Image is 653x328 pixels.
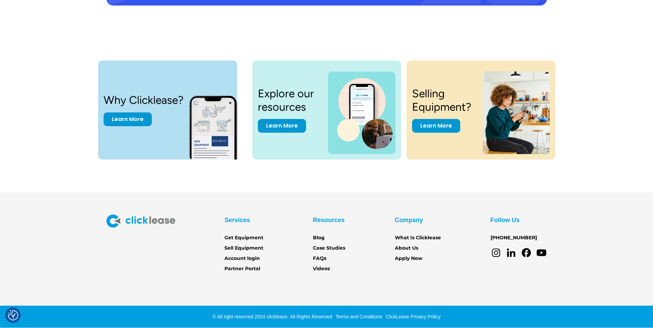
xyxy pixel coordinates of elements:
h3: Why Clicklease? [104,94,183,107]
a: Apply Now [395,255,422,262]
h3: Selling Equipment? [412,87,475,113]
img: a photo of a man on a laptop and a cell phone [328,72,395,154]
a: Blog [313,234,325,242]
a: [PHONE_NUMBER] [491,234,537,242]
img: a woman sitting on a stool looking at her cell phone [483,72,549,154]
a: Terms and Conditions [334,314,382,319]
h3: Explore our resources [258,87,320,113]
a: Learn More [412,119,460,133]
a: ClickLease Privacy Policy [384,314,441,319]
a: Case Studies [313,244,345,252]
img: Revisit consent button [8,310,18,320]
div: Services [224,215,250,226]
a: Learn More [104,112,152,126]
a: What Is Clicklease [395,234,441,242]
img: Clicklease logo [106,215,175,228]
div: Company [395,215,423,226]
a: About Us [395,244,418,252]
button: Consent Preferences [8,310,18,320]
div: Follow Us [491,215,520,226]
a: Partner Portal [224,265,260,273]
a: Videos [313,265,330,273]
div: © All right reserved 2024 clicklease. All Rights Reserved [212,313,332,320]
div: Resources [313,215,345,226]
a: Account login [224,255,260,262]
a: Sell Equipment [224,244,263,252]
a: Learn More [258,119,306,133]
a: FAQs [313,255,326,262]
a: Get Equipment [224,234,263,242]
img: New equipment quote on the screen of a smart phone [189,88,250,160]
